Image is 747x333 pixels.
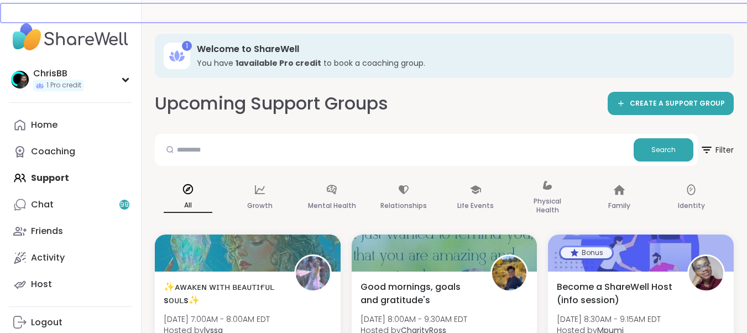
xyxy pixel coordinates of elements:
img: lyssa [296,256,330,290]
h3: Welcome to ShareWell [197,43,718,55]
b: 1 available Pro credit [236,58,321,69]
button: Search [634,138,693,162]
div: Coaching [31,145,75,158]
span: Good mornings, goals and gratitude's [361,280,479,307]
span: Filter [700,137,734,163]
span: [DATE] 8:00AM - 9:30AM EDT [361,314,467,325]
h3: You have to book a coaching group. [197,58,718,69]
a: Host [9,271,132,298]
div: Activity [31,252,65,264]
p: Relationships [380,199,427,212]
div: 1 [182,41,192,51]
span: ✨ᴀᴡᴀᴋᴇɴ ᴡɪᴛʜ ʙᴇᴀᴜᴛɪғᴜʟ sᴏᴜʟs✨ [164,280,282,307]
img: CharityRoss [492,256,526,290]
a: Friends [9,218,132,244]
span: [DATE] 8:30AM - 9:15AM EDT [557,314,661,325]
p: Mental Health [308,199,356,212]
div: Host [31,278,52,290]
p: All [164,199,212,213]
a: Coaching [9,138,132,165]
a: Activity [9,244,132,271]
button: Filter [700,134,734,166]
div: Bonus [561,247,612,258]
h2: Upcoming Support Groups [155,91,388,116]
a: Chat99 [9,191,132,218]
img: ShareWell Nav Logo [9,18,132,56]
p: Life Events [457,199,494,212]
span: CREATE A SUPPORT GROUP [630,99,725,108]
p: Physical Health [523,195,572,217]
div: Chat [31,199,54,211]
p: Identity [678,199,705,212]
img: ChrisBB [11,71,29,89]
span: Become a ShareWell Host (info session) [557,280,675,307]
iframe: Spotlight [121,147,130,155]
span: Search [651,145,676,155]
span: [DATE] 7:00AM - 8:00AM EDT [164,314,270,325]
span: 1 Pro credit [46,81,81,90]
a: Home [9,112,132,138]
p: Growth [247,199,273,212]
div: Home [31,119,58,131]
a: CREATE A SUPPORT GROUP [608,92,734,115]
div: Friends [31,225,63,237]
div: ChrisBB [33,67,83,80]
span: 99 [120,200,129,210]
img: Mpumi [689,256,723,290]
div: Logout [31,316,62,329]
p: Family [608,199,630,212]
